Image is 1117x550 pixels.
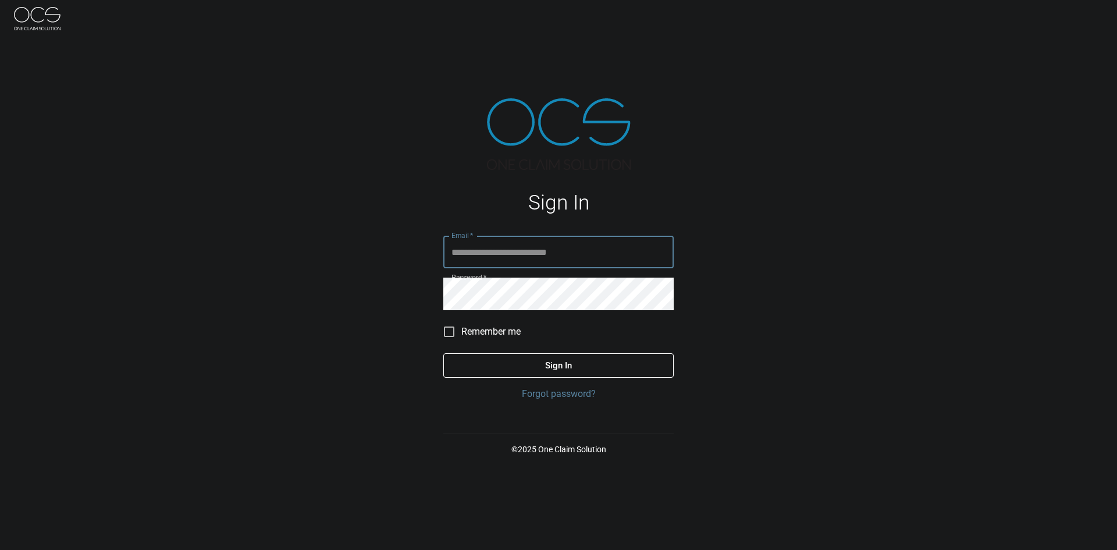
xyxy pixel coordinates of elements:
img: ocs-logo-white-transparent.png [14,7,61,30]
label: Email [451,230,474,240]
h1: Sign In [443,191,674,215]
a: Forgot password? [443,387,674,401]
img: ocs-logo-tra.png [487,98,631,170]
span: Remember me [461,325,521,339]
button: Sign In [443,353,674,378]
p: © 2025 One Claim Solution [443,443,674,455]
label: Password [451,272,486,282]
